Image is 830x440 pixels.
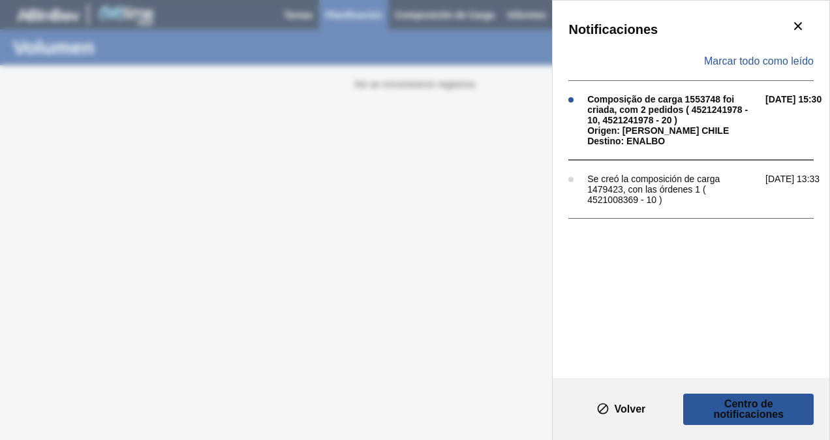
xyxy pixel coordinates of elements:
div: Origen: [PERSON_NAME] CHILE [587,125,759,136]
div: Composição de carga 1553748 foi criada, com 2 pedidos ( 4521241978 - 10, 4521241978 - 20 ) [587,94,759,125]
span: Marcar todo como leído [704,55,814,67]
span: [DATE] 13:33 [765,174,827,205]
span: [DATE] 15:30 [765,94,827,146]
div: Se creó la composición de carga 1479423, con las órdenes 1 ( 4521008369 - 10 ) [587,174,759,205]
div: Destino: ENALBO [587,136,759,146]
